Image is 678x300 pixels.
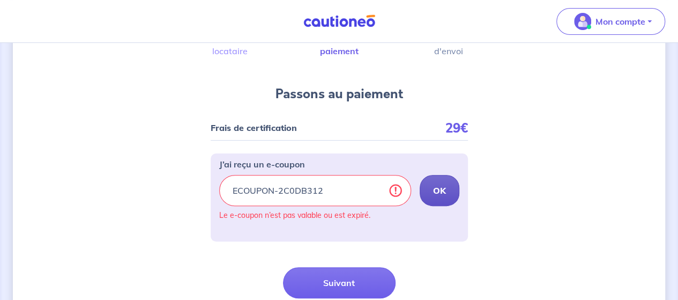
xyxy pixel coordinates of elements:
[595,15,645,28] p: Mon compte
[556,8,665,35] button: illu_account_valid_menu.svgMon compte
[574,13,591,30] img: illu_account_valid_menu.svg
[219,34,241,55] label: Justificatifs locataire
[211,124,297,131] p: Frais de certification
[420,175,459,206] button: OK
[219,210,459,220] p: Le e-coupon n’est pas valable ou est expiré.
[329,34,350,55] label: Informations paiement
[438,34,459,55] label: Confirmation d'envoi
[283,267,396,298] button: Suivant
[445,124,468,131] p: 29€
[275,85,403,103] h4: Passons au paiement
[299,14,379,28] img: Cautioneo
[433,185,446,196] strong: OK
[219,158,305,171] p: J’ai reçu un e-coupon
